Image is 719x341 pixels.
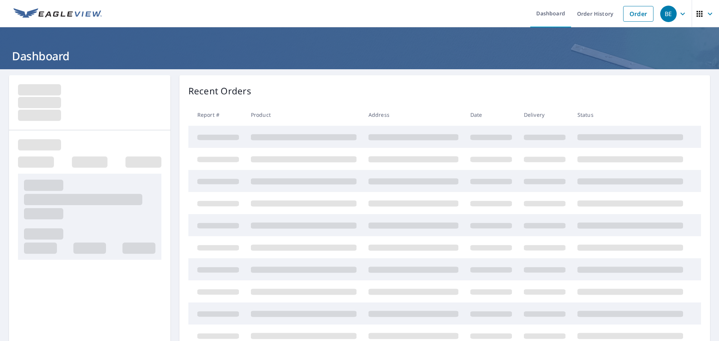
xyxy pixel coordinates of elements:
[188,84,251,98] p: Recent Orders
[13,8,102,19] img: EV Logo
[9,48,710,64] h1: Dashboard
[464,104,518,126] th: Date
[623,6,653,22] a: Order
[245,104,362,126] th: Product
[518,104,571,126] th: Delivery
[660,6,677,22] div: BE
[188,104,245,126] th: Report #
[362,104,464,126] th: Address
[571,104,689,126] th: Status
